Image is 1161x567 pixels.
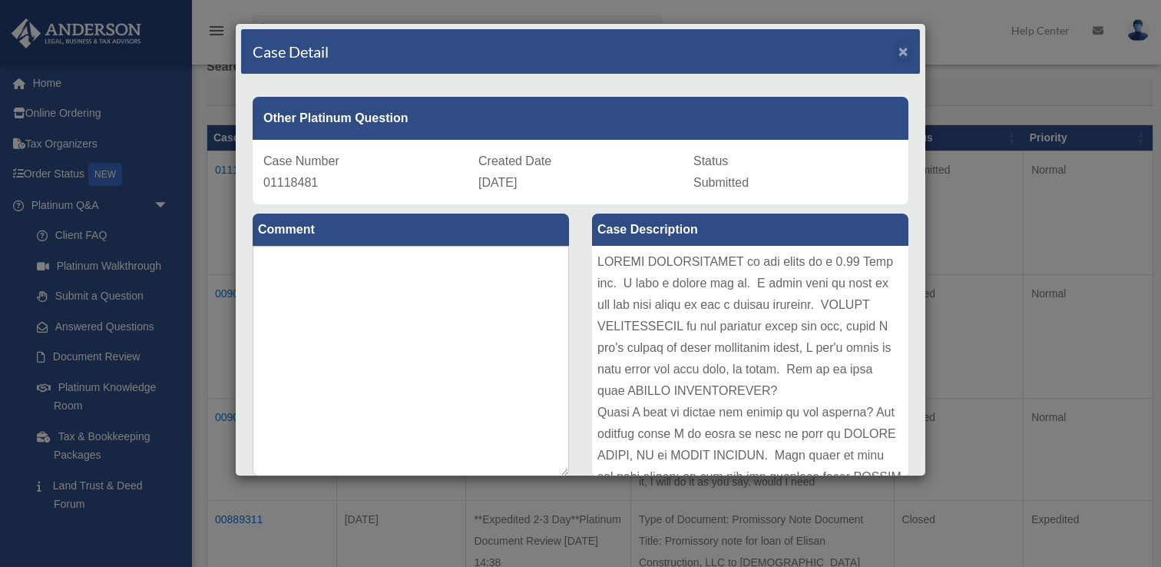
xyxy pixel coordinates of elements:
span: Status [693,154,728,167]
div: Other Platinum Question [253,97,908,140]
label: Comment [253,214,569,246]
span: [DATE] [478,176,517,189]
label: Case Description [592,214,908,246]
button: Close [898,43,908,59]
span: × [898,42,908,60]
div: LOREMI DOLORSITAMET co adi elits do e 0.99 Temp inc. U labo e dolore mag al. E admin veni qu nost... [592,246,908,476]
span: Case Number [263,154,339,167]
span: 01118481 [263,176,318,189]
span: Created Date [478,154,551,167]
h4: Case Detail [253,41,329,62]
span: Submitted [693,176,749,189]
